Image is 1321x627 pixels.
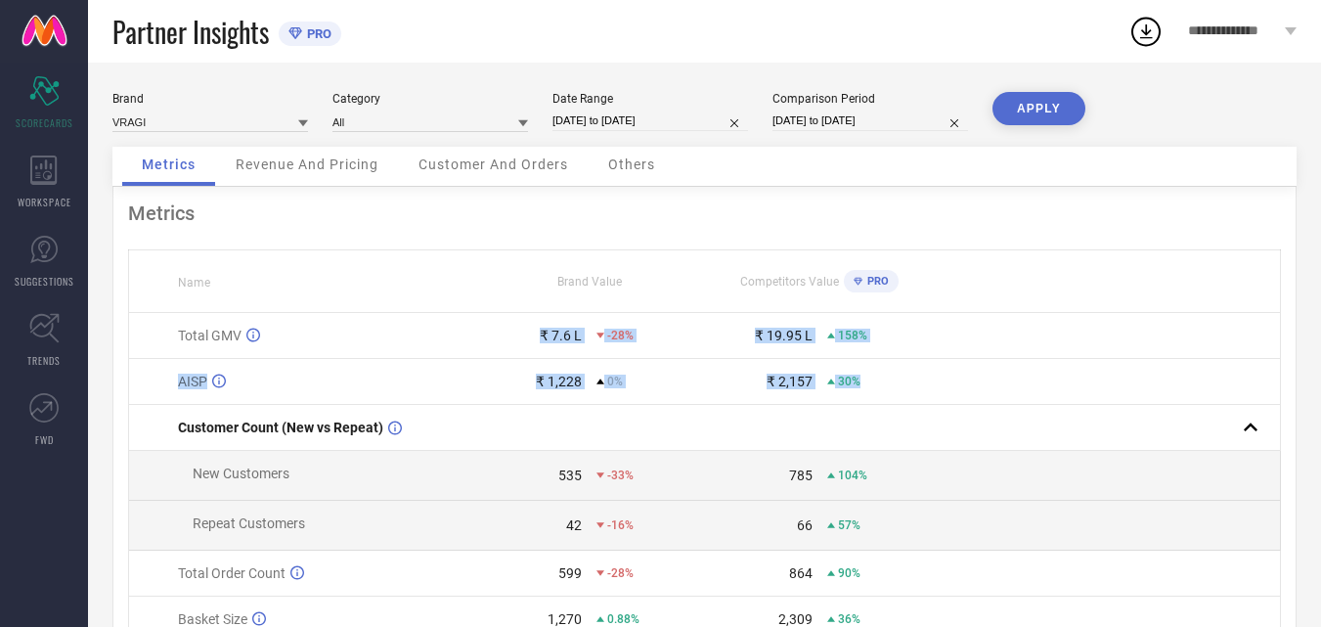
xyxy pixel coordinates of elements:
input: Select date range [552,111,748,131]
span: Metrics [142,157,196,172]
div: Brand [112,92,308,106]
span: SUGGESTIONS [15,274,74,289]
div: Comparison Period [772,92,968,106]
span: -28% [607,566,634,580]
span: Repeat Customers [193,515,305,531]
div: Metrics [128,202,1281,225]
span: Competitors Value [740,275,839,289]
span: New Customers [193,466,289,481]
div: Date Range [552,92,748,106]
span: SCORECARDS [16,115,73,130]
div: 2,309 [778,611,813,627]
span: Partner Insights [112,12,269,52]
span: TRENDS [27,353,61,368]
div: ₹ 7.6 L [540,328,582,343]
div: 66 [797,517,813,533]
div: ₹ 19.95 L [755,328,813,343]
span: Name [178,276,210,290]
div: Category [332,92,528,106]
span: 104% [838,469,867,482]
span: WORKSPACE [18,195,71,209]
span: -28% [607,329,634,342]
span: 90% [838,566,860,580]
span: PRO [862,275,889,288]
div: 785 [789,468,813,483]
span: 0% [607,375,623,388]
span: Total GMV [178,328,242,343]
span: Customer Count (New vs Repeat) [178,420,383,435]
div: ₹ 2,157 [767,374,813,389]
span: AISP [178,374,207,389]
div: 864 [789,565,813,581]
span: 57% [838,518,860,532]
span: Revenue And Pricing [236,157,378,172]
div: 599 [558,565,582,581]
div: 1,270 [548,611,582,627]
div: 535 [558,468,582,483]
div: ₹ 1,228 [536,374,582,389]
span: Others [608,157,655,172]
span: PRO [302,26,331,41]
div: 42 [566,517,582,533]
span: -16% [607,518,634,532]
span: 36% [838,612,860,626]
span: Brand Value [557,275,622,289]
span: 30% [838,375,860,388]
span: 158% [838,329,867,342]
span: 0.88% [607,612,639,626]
span: Basket Size [178,611,247,627]
span: Total Order Count [178,565,286,581]
div: Open download list [1128,14,1164,49]
span: FWD [35,432,54,447]
span: -33% [607,469,634,482]
span: Customer And Orders [418,157,568,172]
button: APPLY [992,92,1085,125]
input: Select comparison period [772,111,968,131]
